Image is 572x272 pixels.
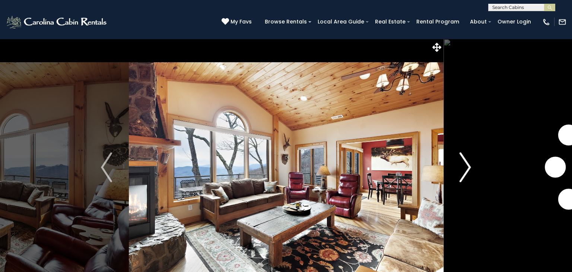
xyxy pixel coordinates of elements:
span: My Favs [231,18,252,26]
a: My Favs [222,18,254,26]
img: arrow [460,152,471,182]
a: Rental Program [413,16,463,28]
img: phone-regular-white.png [542,18,550,26]
a: Browse Rentals [261,16,311,28]
a: Local Area Guide [314,16,368,28]
a: About [466,16,490,28]
img: arrow [101,152,112,182]
img: mail-regular-white.png [558,18,566,26]
a: Owner Login [494,16,535,28]
img: White-1-2.png [6,15,109,29]
a: Real Estate [371,16,409,28]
